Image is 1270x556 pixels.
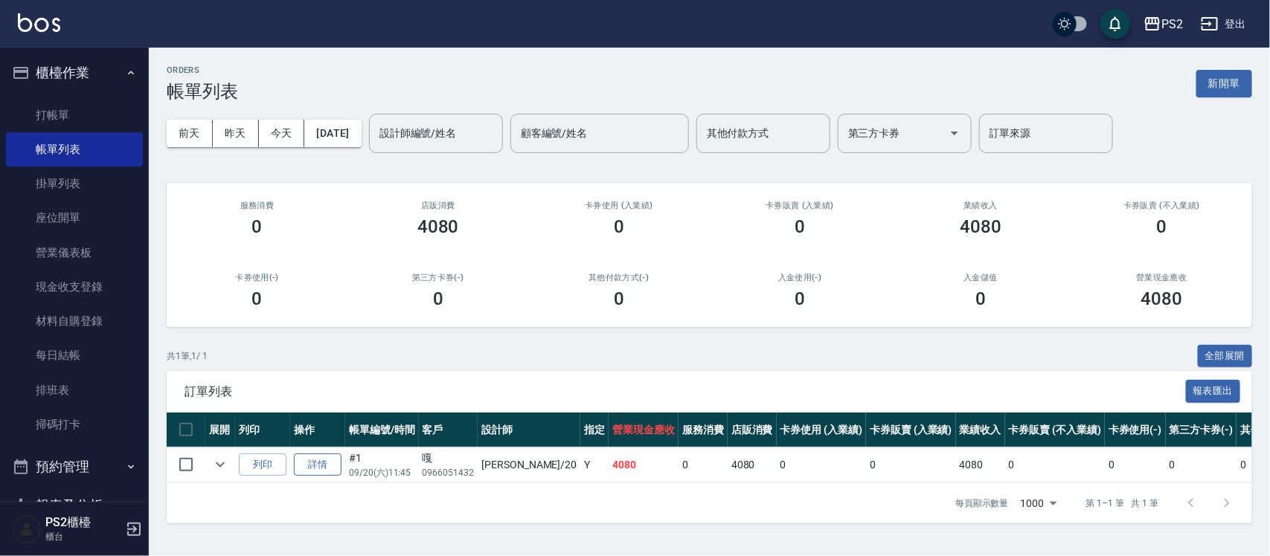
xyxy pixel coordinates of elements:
button: 前天 [167,120,213,147]
div: 嘎 [423,450,475,466]
a: 每日結帳 [6,338,143,372]
th: 卡券販賣 (不入業績) [1005,413,1105,447]
a: 座位開單 [6,201,143,235]
td: 0 [679,447,728,482]
h3: 0 [975,288,986,309]
h3: 0 [433,288,443,309]
h2: 入金儲值 [908,273,1053,282]
a: 掛單列表 [6,167,143,201]
p: 共 1 筆, 1 / 1 [167,349,208,363]
button: 報表及分析 [6,486,143,525]
a: 帳單列表 [6,132,143,167]
button: expand row [209,453,231,476]
h3: 0 [795,216,805,237]
h3: 0 [614,216,624,237]
h3: 4080 [960,216,1001,237]
th: 卡券使用(-) [1105,413,1166,447]
h3: 0 [614,288,624,309]
td: 0 [1105,447,1166,482]
a: 排班表 [6,373,143,407]
th: 店販消費 [728,413,777,447]
th: 卡券販賣 (入業績) [866,413,956,447]
th: 營業現金應收 [609,413,679,447]
button: save [1100,9,1130,39]
button: 今天 [259,120,305,147]
button: 報表匯出 [1186,380,1241,403]
h2: 卡券使用 (入業績) [546,201,691,210]
h2: 其他付款方式(-) [546,273,691,282]
p: 09/20 (六) 11:45 [349,466,415,479]
h5: PS2櫃檯 [45,515,121,530]
td: 0 [777,447,867,482]
button: 昨天 [213,120,259,147]
a: 打帳單 [6,98,143,132]
th: 卡券使用 (入業績) [777,413,867,447]
a: 新開單 [1196,76,1252,90]
a: 材料自購登錄 [6,304,143,338]
a: 掃碼打卡 [6,407,143,442]
span: 訂單列表 [185,384,1186,399]
button: 預約管理 [6,447,143,486]
th: 展開 [205,413,235,447]
h3: 服務消費 [185,201,330,210]
td: 0 [1166,447,1237,482]
a: 詳情 [294,453,341,476]
td: #1 [345,447,419,482]
td: 4080 [956,447,1005,482]
th: 帳單編號/時間 [345,413,419,447]
h3: 帳單列表 [167,81,238,102]
th: 客戶 [419,413,478,447]
button: PS2 [1138,9,1189,39]
th: 列印 [235,413,290,447]
p: 第 1–1 筆 共 1 筆 [1086,497,1158,510]
h2: 營業現金應收 [1089,273,1234,282]
button: 全部展開 [1198,345,1253,368]
h3: 0 [252,216,263,237]
a: 營業儀表板 [6,236,143,270]
th: 操作 [290,413,345,447]
td: Y [580,447,609,482]
button: 登出 [1195,10,1252,38]
button: 櫃檯作業 [6,54,143,92]
td: 4080 [609,447,679,482]
td: 0 [866,447,956,482]
td: 4080 [728,447,777,482]
a: 現金收支登錄 [6,270,143,304]
div: PS2 [1161,15,1183,33]
h2: 卡券使用(-) [185,273,330,282]
h3: 0 [1156,216,1167,237]
th: 業績收入 [956,413,1005,447]
p: 櫃台 [45,530,121,543]
th: 第三方卡券(-) [1166,413,1237,447]
h2: 入金使用(-) [727,273,872,282]
th: 設計師 [478,413,580,447]
button: [DATE] [304,120,361,147]
p: 每頁顯示數量 [955,497,1009,510]
h2: 卡券販賣 (入業績) [727,201,872,210]
th: 指定 [580,413,609,447]
h3: 4080 [417,216,459,237]
p: 0966051432 [423,466,475,479]
h2: 店販消費 [365,201,510,210]
a: 報表匯出 [1186,384,1241,398]
h3: 0 [795,288,805,309]
h3: 4080 [1141,288,1182,309]
th: 服務消費 [679,413,728,447]
h2: ORDERS [167,65,238,75]
button: 列印 [239,453,286,476]
img: Person [12,514,42,544]
img: Logo [18,13,60,32]
button: Open [943,121,966,145]
h3: 0 [252,288,263,309]
h2: 卡券販賣 (不入業績) [1089,201,1234,210]
h2: 第三方卡券(-) [365,273,510,282]
div: 1000 [1015,483,1062,523]
h2: 業績收入 [908,201,1053,210]
td: 0 [1005,447,1105,482]
button: 新開單 [1196,70,1252,97]
td: [PERSON_NAME] /20 [478,447,580,482]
